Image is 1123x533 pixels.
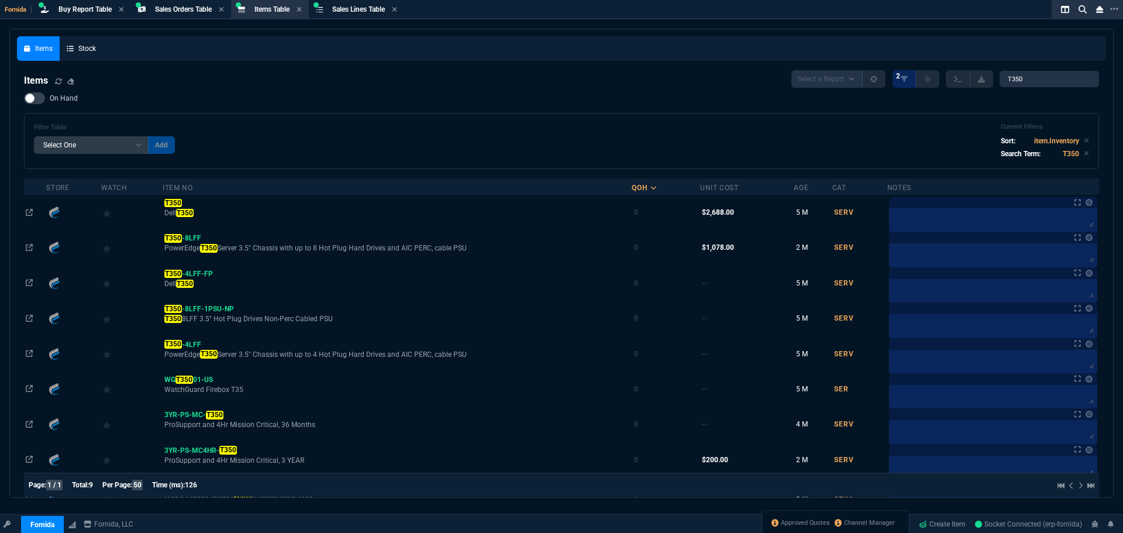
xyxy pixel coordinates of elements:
[17,36,60,61] a: Items
[164,243,630,253] span: PowerEdge Server 3.5" Chassis with up to 8 Hot Plug Hard Drives and AIC PERC, cable PSU
[975,519,1082,529] a: XMzLAQN-VP1XPTWDAAAL
[26,314,33,322] nx-icon: Open In Opposite Panel
[834,385,849,393] span: SER
[164,385,630,394] span: WatchGuard Firebox T35
[50,94,78,103] span: On Hand
[164,234,181,242] mark: T350
[1091,2,1108,16] nx-icon: Close Workbench
[702,456,728,464] span: $200.00
[702,279,708,287] span: --
[794,230,832,265] td: 2 M
[1001,136,1015,146] p: Sort:
[132,480,143,491] span: 50
[1034,137,1079,145] code: item.Inventory
[1001,123,1089,131] h6: Current Filters
[163,372,632,407] td: WatchGuard Firebox T35
[794,266,832,301] td: 5 M
[72,482,89,490] span: Total:
[164,350,630,359] span: PowerEdge Server 3.5" Chassis with up to 4 Hot Plug Hard Drives and AIC PERC, cable PSU
[163,183,192,192] div: Item No
[164,340,201,348] span: -4LFF
[155,5,212,13] span: Sales Orders Table
[332,5,385,13] span: Sales Lines Table
[89,482,93,490] span: 9
[794,372,832,407] td: 5 M
[58,5,112,13] span: Buy Report Table
[634,208,638,216] span: 0
[119,5,124,15] nx-icon: Close Tab
[794,336,832,371] td: 5 M
[103,416,161,432] div: Add to Watchlist
[163,442,632,477] td: ProSupport and 4Hr Mission Critical, 3 YEAR
[297,5,302,15] nx-icon: Close Tab
[219,446,236,454] mark: T350
[632,183,647,192] div: QOH
[834,456,854,464] span: SERV
[844,518,895,528] span: Channel Manager
[634,314,638,322] span: 0
[392,5,397,15] nx-icon: Close Tab
[1001,149,1041,159] p: Search Term:
[103,275,161,291] div: Add to Watchlist
[163,301,632,336] td: T350 8LFF 3.5" Hot Plug Drives Non-Perc Cabled PSU
[60,36,103,61] a: Stock
[164,411,225,419] span: 3YR-PS-MC-
[103,310,161,326] div: Add to Watchlist
[34,123,175,132] h6: Filter Table
[634,385,638,393] span: 0
[164,270,181,278] mark: T350
[164,315,181,323] mark: T350
[834,243,854,252] span: SERV
[702,350,708,358] span: --
[794,195,832,230] td: 5 M
[634,420,638,428] span: 0
[24,74,48,88] h4: Items
[702,243,734,252] span: $1,078.00
[914,515,970,533] a: Create Item
[1074,2,1091,16] nx-icon: Search
[834,420,854,428] span: SERV
[164,234,201,242] span: -8LFF
[164,305,233,313] span: -8LFF-1PSU-NP
[163,266,632,301] td: Dell T350
[102,482,132,490] span: Per Page:
[103,452,161,468] div: Add to Watchlist
[101,183,128,192] div: Watch
[26,385,33,393] nx-icon: Open In Opposite Panel
[834,314,854,322] span: SERV
[175,376,192,384] mark: T350
[26,279,33,287] nx-icon: Open In Opposite Panel
[634,456,638,464] span: 0
[702,208,734,216] span: $2,688.00
[80,519,137,529] a: msbcCompanyName
[164,340,181,348] mark: T350
[206,411,223,419] mark: T350
[975,520,1082,528] span: Socket Connected (erp-fornida)
[700,183,738,192] div: Unit Cost
[164,305,181,313] mark: T350
[29,482,46,490] span: Page:
[200,350,217,358] mark: T350
[164,314,630,324] span: 8LFF 3.5" Hot Plug Drives Non-Perc Cabled PSU
[794,407,832,442] td: 4 M
[702,385,708,393] span: --
[164,199,181,207] mark: T350
[781,518,830,528] span: Approved Quotes
[103,346,161,362] div: Add to Watchlist
[834,350,854,358] span: SERV
[103,204,161,221] div: Add to Watchlist
[185,482,197,490] span: 126
[103,381,161,397] div: Add to Watchlist
[634,350,638,358] span: 0
[5,6,32,13] span: Fornida
[1110,4,1118,15] nx-icon: Open New Tab
[794,183,808,192] div: Age
[164,376,212,384] span: WG 01-US
[164,279,630,288] span: Dell
[163,195,632,230] td: Dell T350
[254,5,290,13] span: Items Table
[26,208,33,216] nx-icon: Open In Opposite Panel
[164,208,630,218] span: Dell
[176,280,193,288] mark: T350
[1063,150,1079,158] code: T350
